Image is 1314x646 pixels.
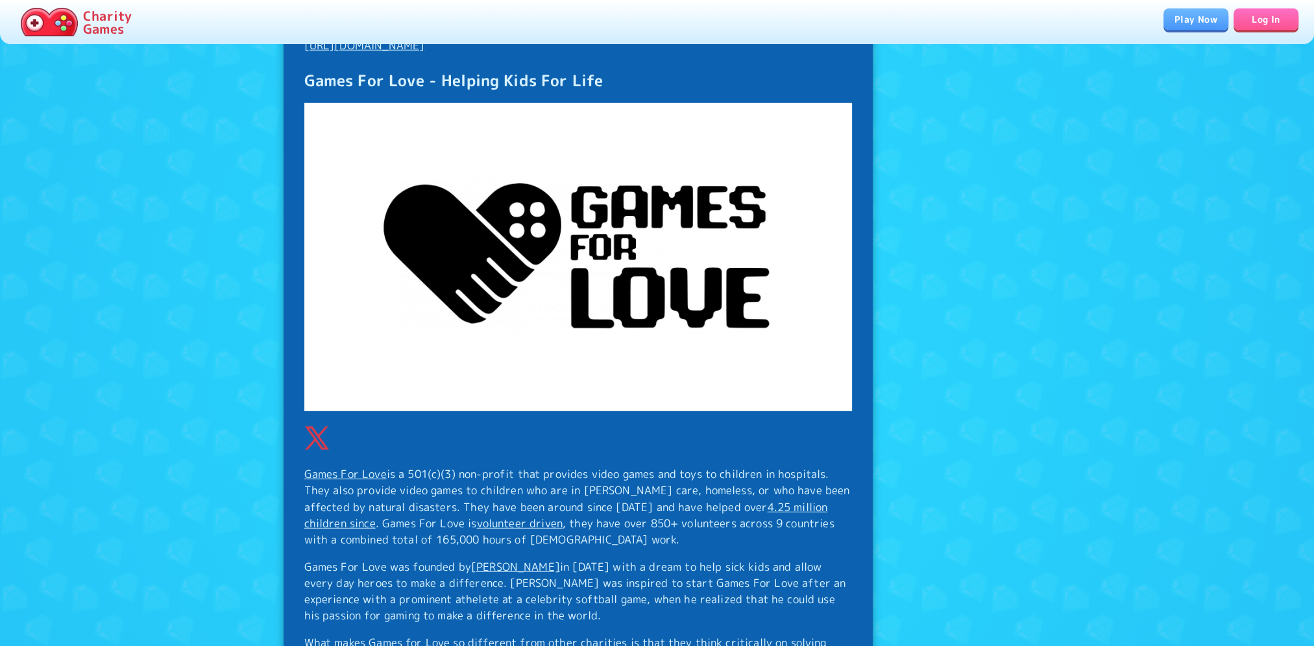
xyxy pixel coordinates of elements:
[471,559,560,574] a: [PERSON_NAME]
[304,499,828,531] a: 4.25 million children since
[16,5,137,39] a: Charity Games
[1234,8,1298,30] a: Log In
[21,8,78,36] img: Charity.Games
[304,558,853,624] p: Games For Love was founded by in [DATE] with a dream to help sick kids and allow every day heroes...
[1163,8,1228,30] a: Play Now
[304,466,387,481] a: Games For Love
[83,9,132,35] p: Charity Games
[476,516,562,531] a: volunteer driven
[304,466,853,547] p: is a 501(c)(3) non-profit that provides video games and toys to children in hospitals. They also ...
[304,426,329,450] img: twitter-logo
[304,69,853,92] h3: Games For Love - Helping Kids For Life
[304,38,425,53] a: [URL][DOMAIN_NAME]
[304,103,853,411] img: Games For Love Banner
